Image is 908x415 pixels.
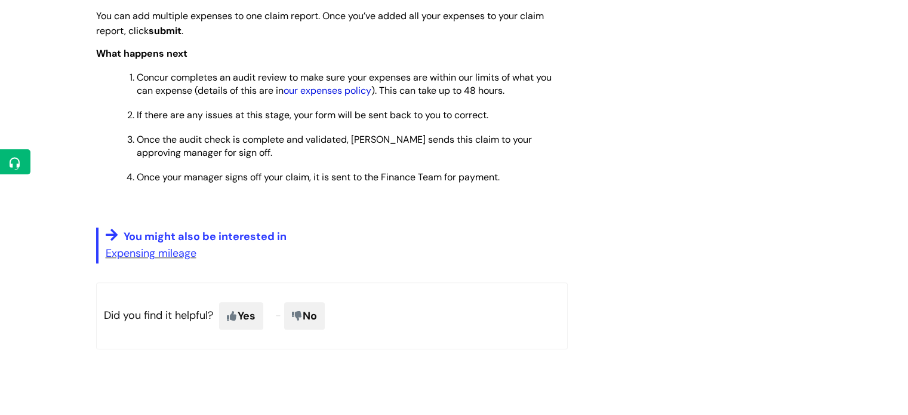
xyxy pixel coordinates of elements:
span: You can add multiple expenses to one claim report. Once you’ve added all your expenses to your cl... [96,10,544,37]
a: our expenses policy [284,84,371,97]
span: Yes [219,302,263,330]
span: If there are any issues at this stage, your form will be sent back to you to correct. [137,109,488,121]
span: Concur completes an audit review to make sure your expenses are within our limits of what you can... [137,71,552,97]
span: Once your manager signs off your claim, it is sent to the Finance Team for payment. [137,171,500,183]
span: Once the audit check is complete and validated, [PERSON_NAME] sends this claim to your approving ... [137,133,532,159]
span: No [284,302,325,330]
span: What happens next [96,47,187,60]
a: Expensing mileage [106,246,196,260]
p: Did you find it helpful? [96,282,568,349]
span: You might also be interested in [124,229,287,244]
strong: submit [149,24,181,37]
